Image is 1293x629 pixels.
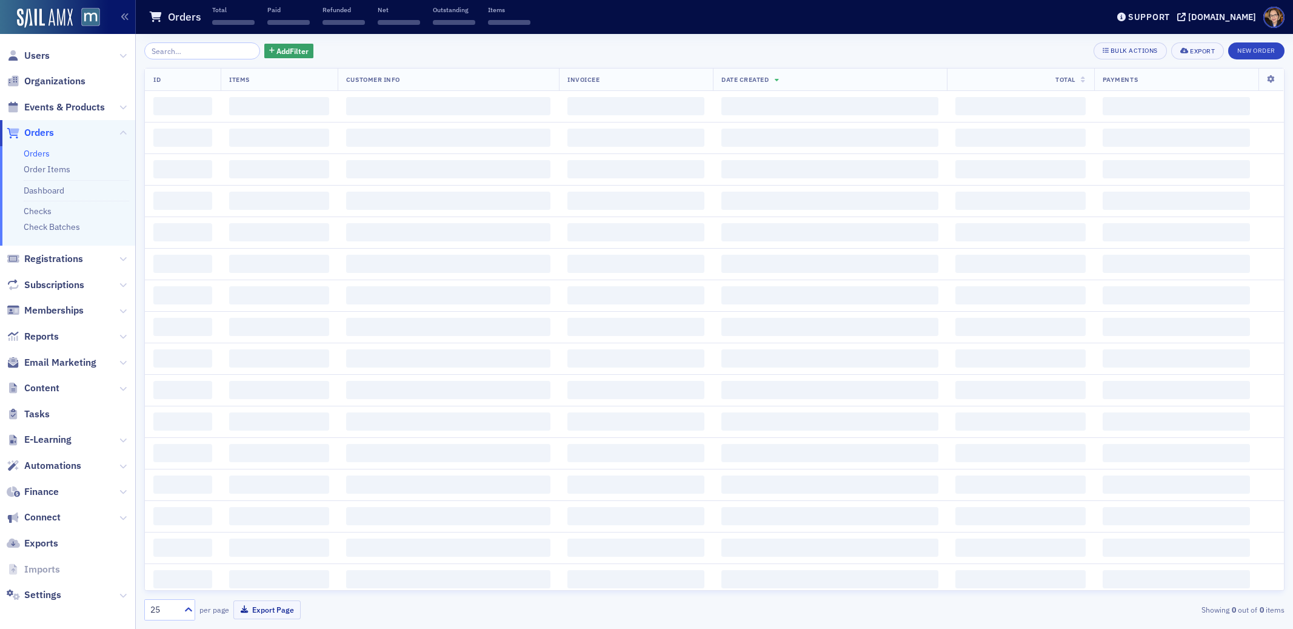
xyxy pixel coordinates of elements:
[276,45,309,56] span: Add Filter
[212,20,255,25] span: ‌
[7,563,60,576] a: Imports
[955,129,1086,147] span: ‌
[7,408,50,421] a: Tasks
[7,459,81,473] a: Automations
[7,75,85,88] a: Organizations
[433,5,475,14] p: Outstanding
[955,444,1086,462] span: ‌
[721,192,938,210] span: ‌
[24,304,84,317] span: Memberships
[567,97,704,115] span: ‌
[153,223,212,241] span: ‌
[229,97,329,115] span: ‌
[1103,75,1138,84] span: Payments
[346,412,550,431] span: ‌
[567,223,704,241] span: ‌
[721,476,938,494] span: ‌
[567,286,704,304] span: ‌
[7,278,84,292] a: Subscriptions
[378,20,420,25] span: ‌
[153,97,212,115] span: ‌
[567,75,600,84] span: Invoicee
[7,511,61,524] a: Connect
[229,192,329,210] span: ‌
[346,381,550,399] span: ‌
[721,444,938,462] span: ‌
[433,20,475,25] span: ‌
[955,412,1086,431] span: ‌
[1103,381,1250,399] span: ‌
[346,97,550,115] span: ‌
[346,255,550,273] span: ‌
[24,588,61,602] span: Settings
[153,539,212,557] span: ‌
[144,42,260,59] input: Search…
[955,286,1086,304] span: ‌
[721,255,938,273] span: ‌
[1055,75,1075,84] span: Total
[322,20,365,25] span: ‌
[1103,129,1250,147] span: ‌
[567,160,704,178] span: ‌
[24,382,59,395] span: Content
[7,101,105,114] a: Events & Products
[24,433,72,446] span: E-Learning
[81,8,100,27] img: SailAMX
[1103,286,1250,304] span: ‌
[721,412,938,431] span: ‌
[24,278,84,292] span: Subscriptions
[721,97,938,115] span: ‌
[488,5,530,14] p: Items
[199,604,229,615] label: per page
[153,318,212,336] span: ‌
[229,539,329,557] span: ‌
[229,223,329,241] span: ‌
[913,604,1285,615] div: Showing out of items
[7,252,83,266] a: Registrations
[721,223,938,241] span: ‌
[346,539,550,557] span: ‌
[721,507,938,525] span: ‌
[567,381,704,399] span: ‌
[153,412,212,431] span: ‌
[567,129,704,147] span: ‌
[1103,318,1250,336] span: ‌
[229,318,329,336] span: ‌
[153,129,212,147] span: ‌
[955,160,1086,178] span: ‌
[7,433,72,446] a: E-Learning
[153,286,212,304] span: ‌
[229,349,329,368] span: ‌
[212,5,255,14] p: Total
[567,318,704,336] span: ‌
[153,476,212,494] span: ‌
[721,286,938,304] span: ‌
[1228,44,1285,55] a: New Order
[488,20,530,25] span: ‌
[24,330,59,343] span: Reports
[7,304,84,317] a: Memberships
[346,192,550,210] span: ‌
[153,160,212,178] span: ‌
[955,476,1086,494] span: ‌
[17,8,73,28] a: SailAMX
[346,75,400,84] span: Customer Info
[24,221,80,232] a: Check Batches
[24,49,50,62] span: Users
[229,412,329,431] span: ‌
[264,44,314,59] button: AddFilter
[24,356,96,369] span: Email Marketing
[24,537,58,550] span: Exports
[1111,47,1158,54] div: Bulk Actions
[24,485,59,499] span: Finance
[24,252,83,266] span: Registrations
[1128,12,1170,22] div: Support
[1257,604,1266,615] strong: 0
[229,507,329,525] span: ‌
[567,476,704,494] span: ‌
[1103,255,1250,273] span: ‌
[24,126,54,140] span: Orders
[955,539,1086,557] span: ‌
[346,570,550,588] span: ‌
[24,206,52,217] a: Checks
